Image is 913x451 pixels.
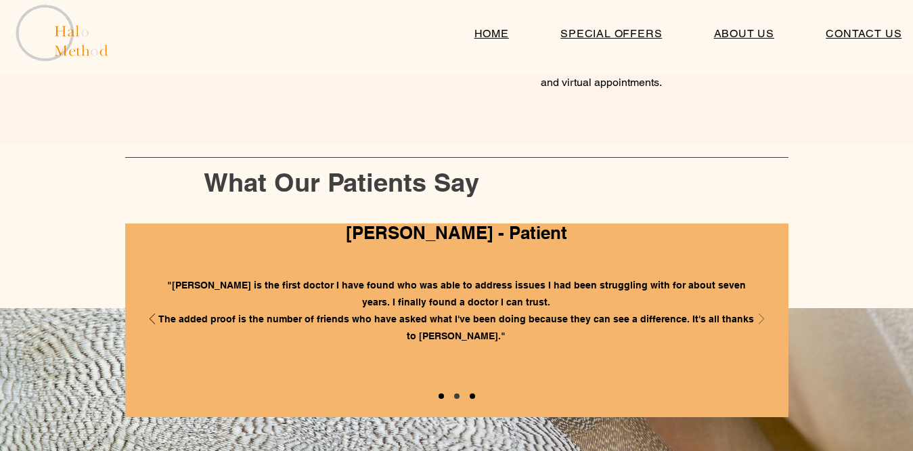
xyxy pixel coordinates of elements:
span: HOME [474,27,509,40]
span: CONTACT US [826,27,901,40]
a: SPECIAL OFFERS [537,20,686,47]
button: Next [759,314,764,326]
nav: Slides [433,393,480,399]
span: [PERSON_NAME] - Patient [346,222,567,243]
button: Previous [150,314,155,326]
a: ABOUT US [691,20,798,47]
div: Slideshow [125,223,788,417]
a: Section3SlideShowItem2MediaImage1 [454,393,460,399]
a: HOME [451,20,533,47]
span: "[PERSON_NAME] is the first doctor I have found who was able to address issues I had been struggl... [167,280,746,307]
a: Section3SlideShowItem1MediaImage1 [439,393,444,399]
span: ABOUT US [714,27,774,40]
a: Section3SlideShowItem3MediaImage1 [470,393,475,399]
span: The added proof is the number of friends who have asked what I've been doing because they can see... [158,314,754,341]
span: What Our Patients Say [204,167,479,198]
span: SPECIAL OFFERS [560,27,662,40]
